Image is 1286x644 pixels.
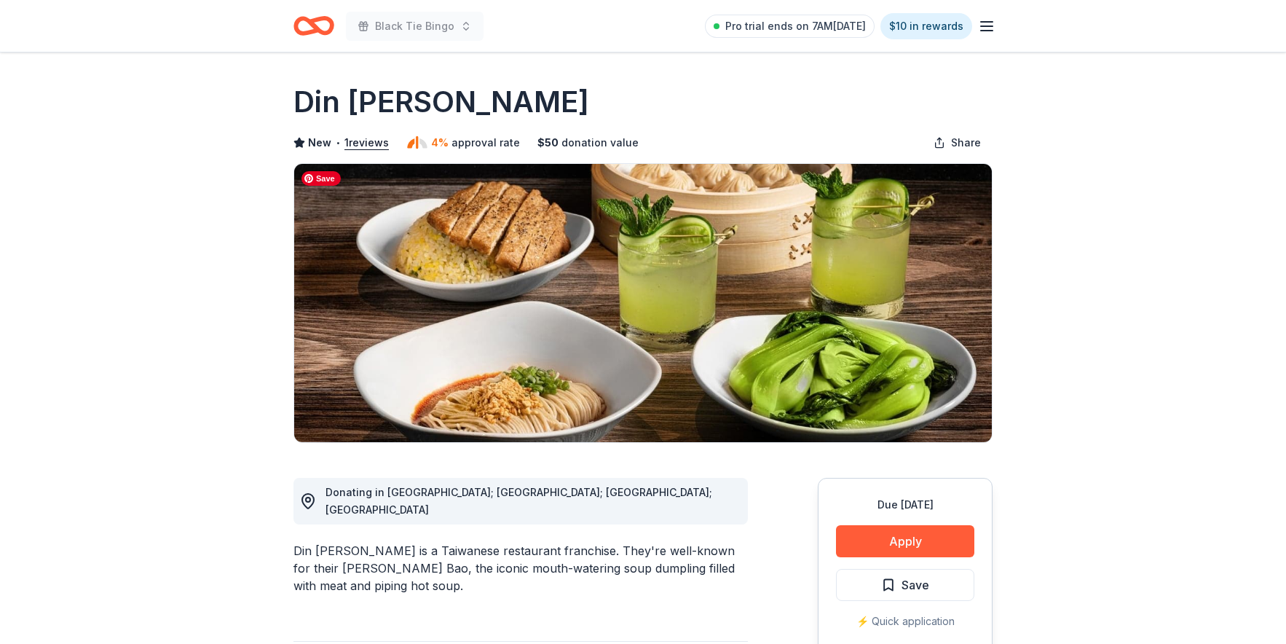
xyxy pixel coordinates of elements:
span: New [308,134,331,152]
div: ⚡️ Quick application [836,613,974,630]
span: approval rate [451,134,520,152]
span: Donating in [GEOGRAPHIC_DATA]; [GEOGRAPHIC_DATA]; [GEOGRAPHIC_DATA]; [GEOGRAPHIC_DATA] [326,486,712,516]
a: Pro trial ends on 7AM[DATE] [705,15,875,38]
img: Image for Din Tai Fung [294,164,992,442]
span: Save [301,171,341,186]
div: Din [PERSON_NAME] is a Taiwanese restaurant franchise. They're well-known for their [PERSON_NAME]... [293,542,748,594]
span: Save [902,576,929,594]
a: $10 in rewards [880,13,972,39]
span: Share [951,134,981,152]
span: Black Tie Bingo [375,17,454,35]
button: Apply [836,525,974,557]
span: donation value [561,134,639,152]
span: 4% [431,134,449,152]
span: Pro trial ends on 7AM[DATE] [725,17,866,35]
div: Due [DATE] [836,496,974,514]
span: $ 50 [537,134,559,152]
h1: Din [PERSON_NAME] [293,82,589,122]
button: 1reviews [344,134,389,152]
button: Share [922,128,993,157]
button: Save [836,569,974,601]
a: Home [293,9,334,43]
button: Black Tie Bingo [346,12,484,41]
span: • [336,137,341,149]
